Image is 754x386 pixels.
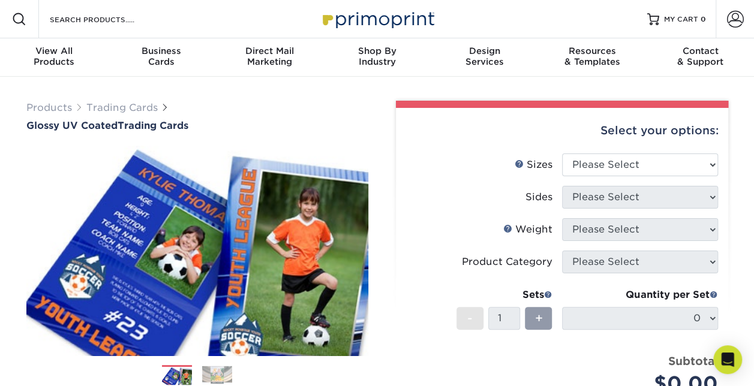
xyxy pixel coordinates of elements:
[202,366,232,384] img: Trading Cards 02
[539,46,647,56] span: Resources
[646,38,754,77] a: Contact& Support
[26,120,368,131] h1: Trading Cards
[456,288,552,302] div: Sets
[462,255,552,269] div: Product Category
[108,46,216,56] span: Business
[525,190,552,204] div: Sides
[646,46,754,56] span: Contact
[713,345,742,374] div: Open Intercom Messenger
[467,309,473,327] span: -
[26,132,368,369] img: Glossy UV Coated 01
[49,12,166,26] input: SEARCH PRODUCTS.....
[323,46,431,67] div: Industry
[86,102,158,113] a: Trading Cards
[515,158,552,172] div: Sizes
[646,46,754,67] div: & Support
[701,15,706,23] span: 0
[26,120,118,131] span: Glossy UV Coated
[108,46,216,67] div: Cards
[668,354,718,367] strong: Subtotal
[503,222,552,237] div: Weight
[539,46,647,67] div: & Templates
[108,38,216,77] a: BusinessCards
[317,6,437,32] img: Primoprint
[215,46,323,67] div: Marketing
[534,309,542,327] span: +
[405,108,719,153] div: Select your options:
[215,38,323,77] a: Direct MailMarketing
[26,120,368,131] a: Glossy UV CoatedTrading Cards
[323,46,431,56] span: Shop By
[323,38,431,77] a: Shop ByIndustry
[539,38,647,77] a: Resources& Templates
[431,46,539,67] div: Services
[215,46,323,56] span: Direct Mail
[562,288,718,302] div: Quantity per Set
[664,14,698,25] span: MY CART
[431,46,539,56] span: Design
[26,102,72,113] a: Products
[431,38,539,77] a: DesignServices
